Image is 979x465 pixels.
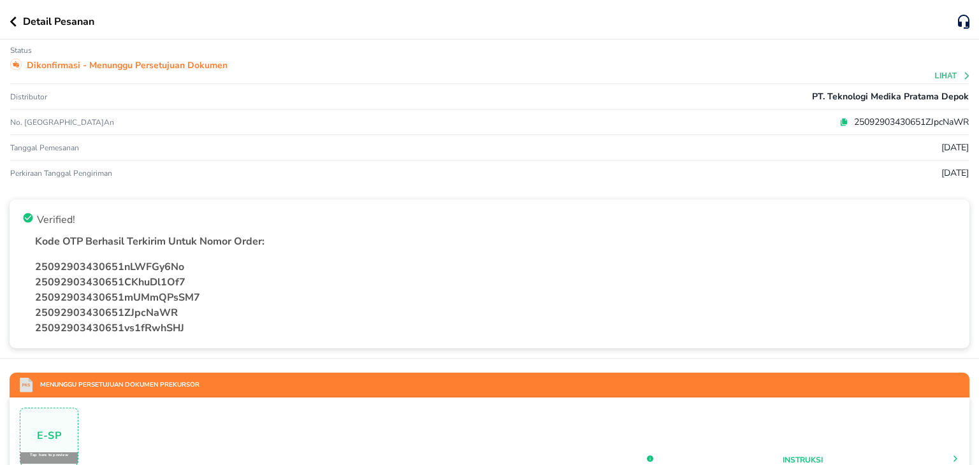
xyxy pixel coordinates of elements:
p: [DATE] [941,166,969,180]
p: 25092903430651ZJpcNaWR [848,115,969,129]
p: [DATE] [941,141,969,154]
p: 25092903430651ZJpcNaWR [35,305,957,320]
p: 25092903430651nLWFGy6No [35,259,957,275]
p: Verified! [37,212,75,227]
p: Tanggal pemesanan [10,143,79,153]
div: Tap here to preview [20,452,78,464]
p: 25092903430651CKhuDl1Of7 [35,275,957,290]
p: E-SP [20,433,78,440]
p: Kode OTP Berhasil Terkirim Untuk Nomor Order: [35,234,957,249]
p: Perkiraan Tanggal Pengiriman [10,168,112,178]
p: Distributor [10,92,47,102]
p: PT. Teknologi Medika Pratama Depok [812,90,969,103]
p: 25092903430651mUMmQPsSM7 [35,290,957,305]
p: Menunggu Persetujuan Dokumen Prekursor [33,380,199,390]
p: 25092903430651vs1fRwhSHJ [35,320,957,336]
p: No. [GEOGRAPHIC_DATA]an [10,117,330,127]
p: Status [10,45,32,55]
p: Dikonfirmasi - Menunggu Persetujuan Dokumen [27,59,228,72]
p: Detail Pesanan [23,14,94,29]
button: Lihat [935,71,971,80]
